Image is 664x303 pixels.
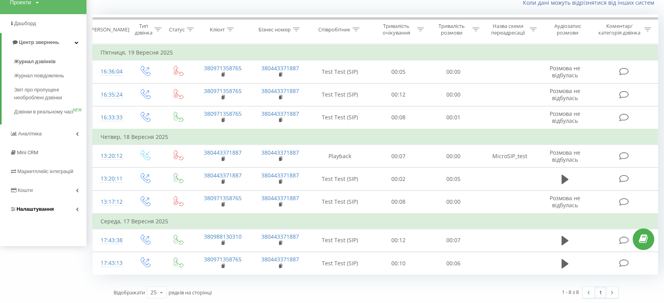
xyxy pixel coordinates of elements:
[204,172,242,179] a: 380443371887
[14,86,83,102] span: Звіт про пропущені необроблені дзвінки
[309,168,371,190] td: Test Test (SIP)
[309,145,371,168] td: Playback
[259,26,291,33] div: Бізнес номер
[261,172,299,179] a: 380443371887
[17,206,54,212] span: Налаштування
[426,106,481,129] td: 00:01
[371,252,426,275] td: 00:10
[261,233,299,240] a: 380443371887
[426,60,481,83] td: 00:00
[101,256,120,271] div: 17:43:13
[14,105,86,119] a: Дзвінки в реальному часіNEW
[114,289,145,296] span: Відображати
[550,194,580,209] span: Розмова не відбулась
[93,214,658,229] td: Середа, 17 Вересня 2025
[93,129,658,145] td: Четвер, 18 Вересня 2025
[261,256,299,263] a: 380443371887
[426,145,481,168] td: 00:00
[101,194,120,210] div: 13:17:12
[14,108,73,116] span: Дзвінки в реальному часі
[371,83,426,106] td: 00:12
[18,187,33,193] span: Кошти
[550,87,580,102] span: Розмова не відбулась
[426,190,481,214] td: 00:00
[135,23,152,36] div: Тип дзвінка
[371,106,426,129] td: 00:08
[309,106,371,129] td: Test Test (SIP)
[426,252,481,275] td: 00:06
[261,149,299,156] a: 380443371887
[481,145,538,168] td: MicroSIP_test
[101,64,120,79] div: 16:36:04
[488,23,528,36] div: Назва схеми переадресації
[378,23,415,36] div: Тривалість очікування
[550,110,580,124] span: Розмова не відбулась
[596,23,642,36] div: Коментар/категорія дзвінка
[101,110,120,125] div: 16:33:33
[309,83,371,106] td: Test Test (SIP)
[318,26,350,33] div: Співробітник
[309,252,371,275] td: Test Test (SIP)
[14,58,56,66] span: Журнал дзвінків
[101,171,120,186] div: 13:20:11
[550,64,580,79] span: Розмова не відбулась
[101,87,120,102] div: 16:35:24
[204,64,242,72] a: 380971358765
[204,110,242,117] a: 380971358765
[371,190,426,214] td: 00:08
[204,149,242,156] a: 380443371887
[169,26,185,33] div: Статус
[426,168,481,190] td: 00:05
[14,20,36,26] span: Дашборд
[371,229,426,252] td: 00:12
[309,229,371,252] td: Test Test (SIP)
[546,23,590,36] div: Аудіозапис розмови
[371,60,426,83] td: 00:05
[433,23,470,36] div: Тривалість розмови
[371,145,426,168] td: 00:07
[14,83,86,105] a: Звіт про пропущені необроблені дзвінки
[169,289,212,296] span: рядків на сторінці
[204,256,242,263] a: 380971358765
[204,87,242,95] a: 380971358765
[14,72,64,80] span: Журнал повідомлень
[101,148,120,164] div: 13:20:12
[18,131,42,137] span: Аналiтика
[93,45,658,60] td: П’ятниця, 19 Вересня 2025
[371,168,426,190] td: 00:02
[594,287,606,298] a: 1
[261,194,299,202] a: 380443371887
[14,55,86,69] a: Журнал дзвінків
[204,233,242,240] a: 380988130310
[426,229,481,252] td: 00:07
[90,26,129,33] div: [PERSON_NAME]
[309,60,371,83] td: Test Test (SIP)
[14,69,86,83] a: Журнал повідомлень
[261,110,299,117] a: 380443371887
[17,150,38,155] span: Mini CRM
[550,149,580,163] span: Розмова не відбулась
[261,87,299,95] a: 380443371887
[101,233,120,248] div: 17:43:38
[17,168,73,174] span: Маркетплейс інтеграцій
[2,33,86,52] a: Центр звернень
[562,288,579,296] div: 1 - 8 з 8
[210,26,225,33] div: Клієнт
[204,194,242,202] a: 380971358765
[261,64,299,72] a: 380443371887
[309,190,371,214] td: Test Test (SIP)
[426,83,481,106] td: 00:00
[19,39,59,45] span: Центр звернень
[150,288,157,296] div: 25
